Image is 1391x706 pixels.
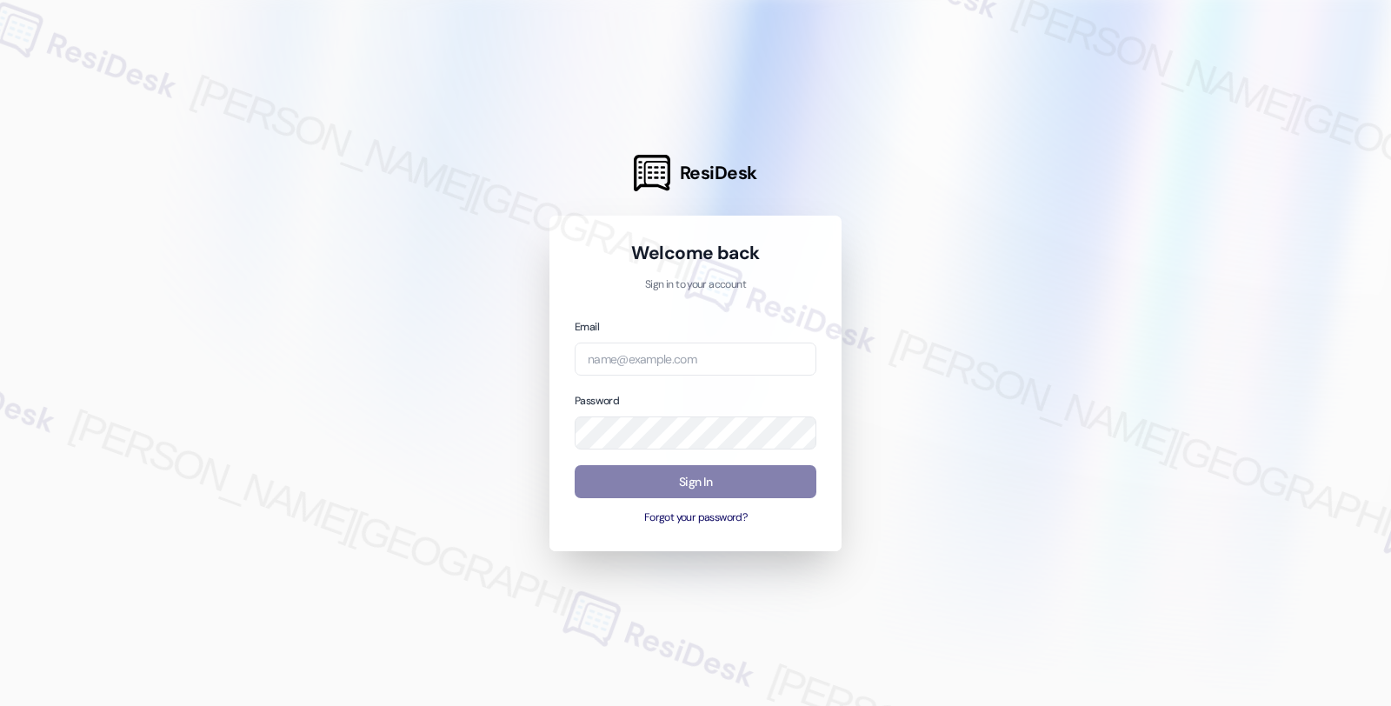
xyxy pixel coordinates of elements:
[634,155,670,191] img: ResiDesk Logo
[680,161,757,185] span: ResiDesk
[575,320,599,334] label: Email
[575,241,816,265] h1: Welcome back
[575,343,816,376] input: name@example.com
[575,510,816,526] button: Forgot your password?
[575,394,619,408] label: Password
[575,465,816,499] button: Sign In
[575,277,816,293] p: Sign in to your account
